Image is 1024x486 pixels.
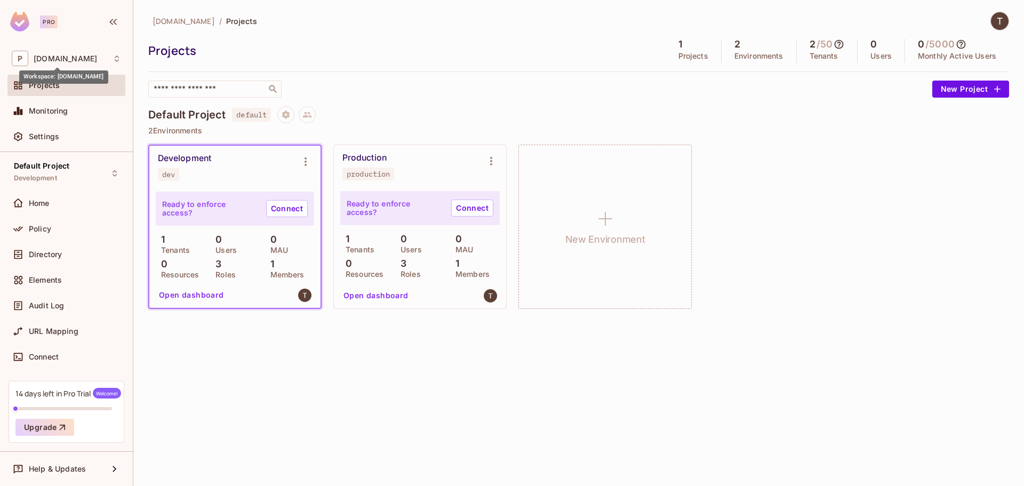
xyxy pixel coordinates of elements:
[870,52,892,60] p: Users
[148,126,1009,135] p: 2 Environments
[565,232,645,248] h1: New Environment
[347,170,390,178] div: production
[219,16,222,26] li: /
[158,153,211,164] div: Development
[19,70,108,84] div: Workspace: [DOMAIN_NAME]
[395,234,407,244] p: 0
[29,132,59,141] span: Settings
[932,81,1009,98] button: New Project
[347,200,443,217] p: Ready to enforce access?
[29,199,50,208] span: Home
[210,259,221,269] p: 3
[156,259,167,269] p: 0
[162,200,258,217] p: Ready to enforce access?
[266,200,308,217] a: Connect
[15,419,74,436] button: Upgrade
[734,39,740,50] h5: 2
[29,276,62,284] span: Elements
[265,246,288,254] p: MAU
[870,39,877,50] h5: 0
[148,43,660,59] div: Projects
[734,52,783,60] p: Environments
[29,327,78,336] span: URL Mapping
[155,286,228,304] button: Open dashboard
[29,250,62,259] span: Directory
[29,465,86,473] span: Help & Updates
[339,287,413,304] button: Open dashboard
[29,225,51,233] span: Policy
[162,170,175,179] div: dev
[12,51,28,66] span: P
[340,258,352,269] p: 0
[14,162,69,170] span: Default Project
[450,258,459,269] p: 1
[678,52,708,60] p: Projects
[450,270,490,278] p: Members
[153,16,215,26] span: [DOMAIN_NAME]
[29,353,59,361] span: Connect
[29,301,64,310] span: Audit Log
[991,12,1009,30] img: Thyago Rodrigues
[156,270,199,279] p: Resources
[678,39,682,50] h5: 1
[232,108,271,122] span: default
[925,39,955,50] h5: / 5000
[226,16,257,26] span: Projects
[340,245,374,254] p: Tenants
[265,270,305,279] p: Members
[918,52,996,60] p: Monthly Active Users
[810,52,838,60] p: Tenants
[14,174,57,182] span: Development
[148,108,226,121] h4: Default Project
[277,111,294,122] span: Project settings
[481,150,502,172] button: Environment settings
[450,245,473,254] p: MAU
[450,234,462,244] p: 0
[265,259,274,269] p: 1
[15,388,121,399] div: 14 days left in Pro Trial
[340,270,383,278] p: Resources
[342,153,387,163] div: Production
[395,270,421,278] p: Roles
[340,234,349,244] p: 1
[40,15,58,28] div: Pro
[34,54,97,63] span: Workspace: primecorp.io
[810,39,815,50] h5: 2
[210,234,222,245] p: 0
[484,289,497,302] img: thyago.rodrigues@primecorp.io
[10,12,29,31] img: SReyMgAAAABJRU5ErkJggg==
[395,258,406,269] p: 3
[29,107,68,115] span: Monitoring
[295,151,316,172] button: Environment settings
[210,270,236,279] p: Roles
[918,39,924,50] h5: 0
[265,234,277,245] p: 0
[395,245,422,254] p: Users
[210,246,237,254] p: Users
[451,200,493,217] a: Connect
[156,246,190,254] p: Tenants
[817,39,833,50] h5: / 50
[156,234,165,245] p: 1
[298,289,311,302] img: thyago.rodrigues@primecorp.io
[29,81,60,90] span: Projects
[93,388,121,399] span: Welcome!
